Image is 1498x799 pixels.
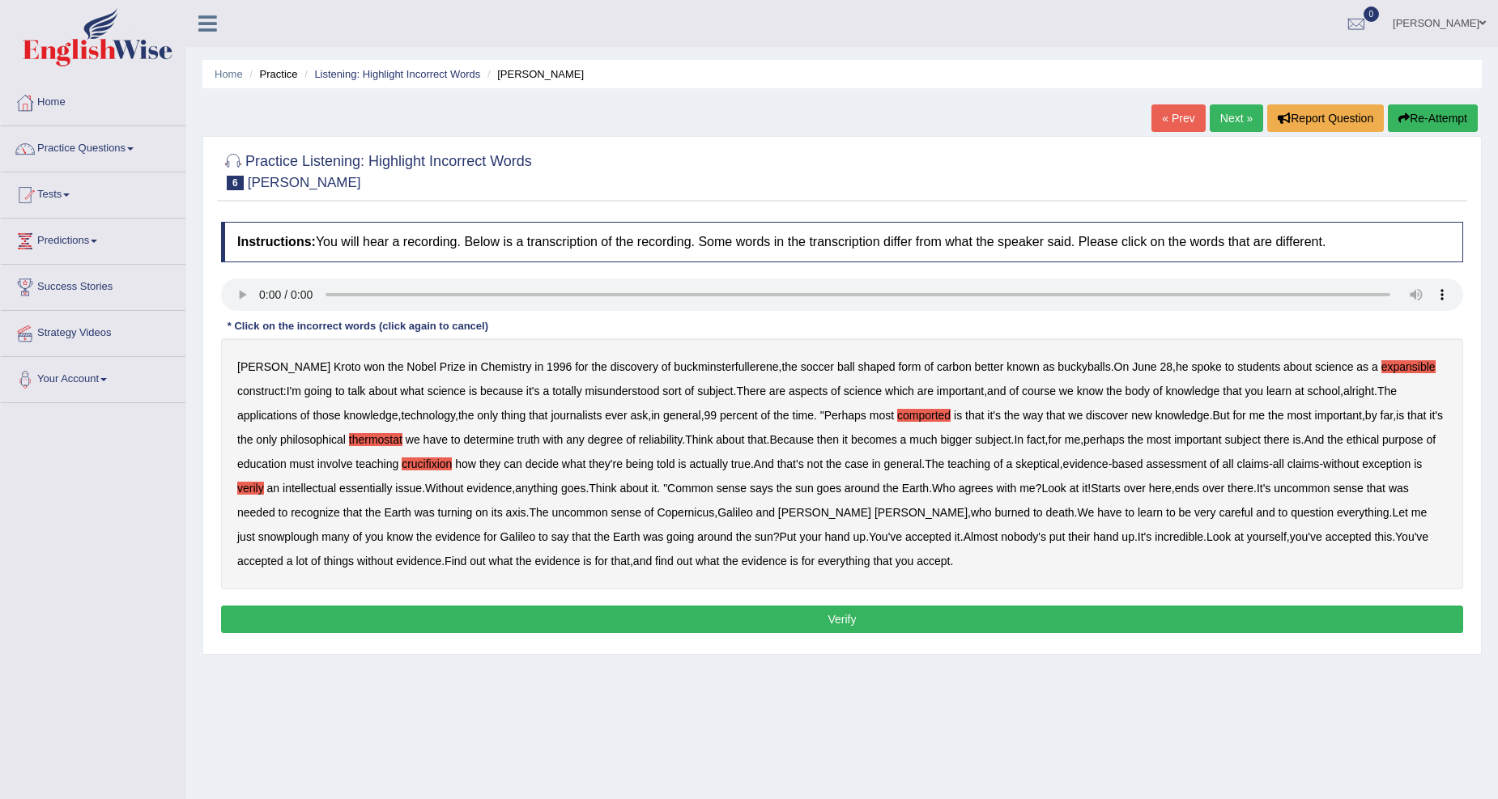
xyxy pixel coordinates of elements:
[1009,385,1019,397] b: of
[651,482,657,495] b: it
[1389,482,1409,495] b: was
[817,482,841,495] b: goes
[994,457,1003,470] b: of
[1046,506,1075,519] b: death
[1287,457,1320,470] b: claims
[335,385,345,397] b: to
[645,506,654,519] b: of
[475,506,488,519] b: on
[543,385,549,397] b: a
[562,457,586,470] b: what
[639,433,682,446] b: reliability
[1273,457,1284,470] b: all
[547,360,572,373] b: 1996
[313,409,340,422] b: those
[317,457,353,470] b: involve
[221,319,495,334] div: * Click on the incorrect words (click again to cancel)
[842,433,848,446] b: it
[1059,385,1074,397] b: we
[552,385,582,397] b: totally
[504,457,522,470] b: can
[1396,409,1404,422] b: is
[1126,385,1150,397] b: body
[1365,409,1377,422] b: by
[626,457,653,470] b: being
[657,457,675,470] b: told
[1308,385,1340,397] b: school
[1166,506,1176,519] b: to
[588,433,623,446] b: degree
[483,66,584,82] li: [PERSON_NAME]
[826,457,841,470] b: the
[415,506,435,519] b: was
[940,433,972,446] b: bigger
[477,409,498,422] b: only
[720,409,758,422] b: percent
[515,482,558,495] b: anything
[1043,360,1055,373] b: as
[858,360,896,373] b: shaped
[368,385,397,397] b: about
[215,68,243,80] a: Home
[344,409,398,422] b: knowledge
[428,385,466,397] b: science
[566,433,585,446] b: any
[1225,360,1235,373] b: to
[589,482,616,495] b: Think
[1291,506,1334,519] b: question
[902,482,929,495] b: Earth
[817,433,839,446] b: then
[657,506,714,519] b: Copernicus
[1058,360,1110,373] b: buckyballs
[769,385,785,397] b: are
[795,482,814,495] b: sun
[1323,457,1359,470] b: without
[1041,482,1066,495] b: Look
[406,360,436,373] b: Nobel
[1070,482,1079,495] b: at
[995,506,1031,519] b: burned
[630,409,648,422] b: ask
[831,385,840,397] b: of
[1372,360,1378,373] b: a
[440,360,466,373] b: Prize
[971,506,992,519] b: who
[1427,433,1436,446] b: of
[348,385,366,397] b: talk
[1027,433,1045,446] b: fact
[466,482,512,495] b: evidence
[237,433,253,446] b: the
[975,360,1004,373] b: better
[1,219,185,259] a: Predictions
[349,433,402,446] b: thermostat
[662,360,671,373] b: of
[221,150,532,190] h2: Practice Listening: Highlight Incorrect Words
[237,385,283,397] b: construct
[1128,433,1143,446] b: the
[1356,360,1368,373] b: as
[605,409,627,422] b: ever
[685,433,713,446] b: Think
[280,433,346,446] b: philosophical
[1333,482,1363,495] b: sense
[781,360,797,373] b: the
[248,175,361,190] small: [PERSON_NAME]
[987,385,1006,397] b: and
[314,68,480,80] a: Listening: Highlight Incorrect Words
[1249,409,1265,422] b: me
[885,385,914,397] b: which
[773,409,789,422] b: the
[619,482,648,495] b: about
[1219,506,1253,519] b: careful
[704,409,717,422] b: 99
[925,457,944,470] b: The
[1065,433,1080,446] b: me
[1304,433,1324,446] b: And
[756,506,775,519] b: and
[932,482,955,495] b: Who
[883,482,898,495] b: the
[1146,457,1206,470] b: assessment
[1232,409,1245,422] b: for
[591,360,606,373] b: the
[975,433,1011,446] b: subject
